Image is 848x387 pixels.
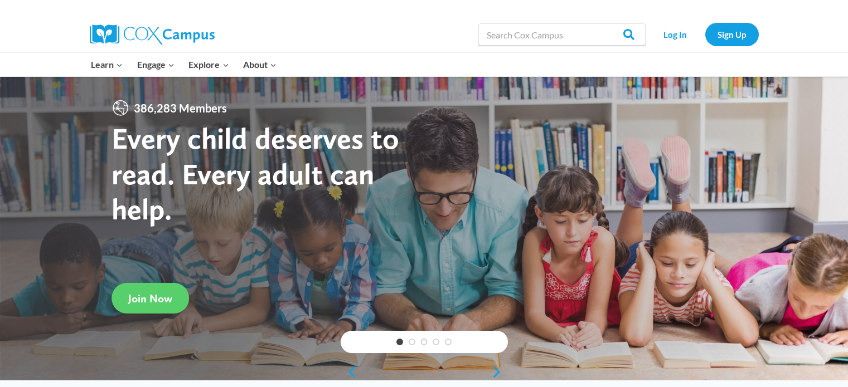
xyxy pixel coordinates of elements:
span: Explore [188,57,229,72]
nav: Primary Navigation [84,53,284,76]
span: Join Now [128,292,172,305]
nav: Secondary Navigation [651,23,759,46]
span: About [243,57,277,72]
span: Engage [137,57,175,72]
a: 5 [445,339,452,345]
input: Search Cox Campus [478,23,646,46]
a: Sign Up [705,23,759,46]
a: Join Now [112,283,189,313]
div: content slider buttons [341,361,508,383]
span: 386,283 Members [129,99,231,117]
a: next [491,365,508,379]
a: 4 [433,339,439,345]
a: previous [341,365,357,379]
strong: Every child deserves to read. Every adult can help. [112,120,399,227]
span: Learn [91,57,123,72]
a: 1 [396,339,403,345]
a: 2 [409,339,415,345]
a: Log In [651,23,700,46]
img: Cox Campus [90,25,215,45]
a: 3 [421,339,428,345]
